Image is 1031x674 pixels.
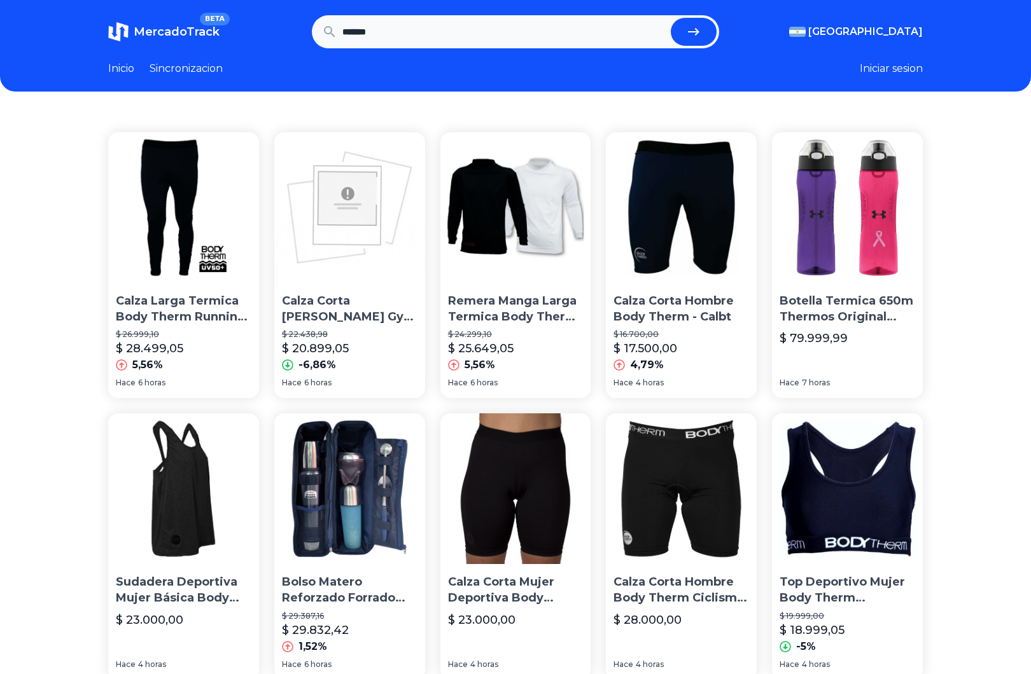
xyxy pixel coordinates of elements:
[116,340,183,357] p: $ 28.499,05
[448,574,584,606] p: Calza Corta Mujer Deportiva Body Therm
[448,293,584,325] p: Remera Manga Larga Termica Body Therm Niños Nena Nene
[614,340,677,357] p: $ 17.500,00
[636,378,664,388] span: 4 horas
[614,378,633,388] span: Hace
[448,329,584,340] p: $ 24.299,10
[614,611,682,629] p: $ 28.000,00
[108,132,259,398] a: Calza Larga Termica Body Therm Running Futbol Hombre MujerCalza Larga Termica Body Therm Running ...
[304,659,332,670] span: 6 horas
[134,25,220,39] span: MercadoTrack
[614,329,749,340] p: $ 16.700,00
[304,378,332,388] span: 6 horas
[465,357,495,373] p: 5,56%
[614,574,749,606] p: Calza Corta Hombre Body Therm Ciclismo Faja Elastica
[808,24,923,39] span: [GEOGRAPHIC_DATA]
[614,293,749,325] p: Calza Corta Hombre Body Therm - Calbt
[780,611,915,621] p: $ 19.999,00
[274,413,425,564] img: Bolso Matero Reforzado Forrado Apto Stanley Thermos
[448,611,515,629] p: $ 23.000,00
[780,621,845,639] p: $ 18.999,05
[802,378,830,388] span: 7 horas
[116,659,136,670] span: Hace
[116,293,251,325] p: Calza Larga Termica Body Therm Running Futbol Hombre Mujer
[282,574,417,606] p: Bolso Matero Reforzado Forrado Apto [PERSON_NAME] Thermos
[636,659,664,670] span: 4 horas
[789,24,923,39] button: [GEOGRAPHIC_DATA]
[282,621,349,639] p: $ 29.832,42
[789,27,806,37] img: Argentina
[606,413,757,564] img: Calza Corta Hombre Body Therm Ciclismo Faja Elastica
[108,132,259,283] img: Calza Larga Termica Body Therm Running Futbol Hombre Mujer
[802,659,830,670] span: 4 horas
[780,659,799,670] span: Hace
[440,132,591,283] img: Remera Manga Larga Termica Body Therm Niños Nena Nene
[282,340,349,357] p: $ 20.899,05
[274,132,425,283] img: Calza Corta De Voley Gym Crossfit Mujer Body Therm Short
[448,378,468,388] span: Hace
[470,378,498,388] span: 6 horas
[132,357,163,373] p: 5,56%
[448,659,468,670] span: Hace
[298,639,327,654] p: 1,52%
[200,13,230,25] span: BETA
[780,293,915,325] p: Botella Termica 650m Thermos Original Deportivo Under Armour
[282,329,417,340] p: $ 22.438,98
[282,293,417,325] p: Calza Corta [PERSON_NAME] Gym Crossfit Mujer Body Therm Short
[606,132,757,283] img: Calza Corta Hombre Body Therm - Calbt
[282,611,417,621] p: $ 29.387,16
[780,329,848,347] p: $ 79.999,99
[440,132,591,398] a: Remera Manga Larga Termica Body Therm Niños Nena NeneRemera Manga Larga Termica Body Therm Niños ...
[274,132,425,398] a: Calza Corta De Voley Gym Crossfit Mujer Body Therm Short Calza Corta [PERSON_NAME] Gym Crossfit M...
[116,378,136,388] span: Hace
[282,659,302,670] span: Hace
[614,659,633,670] span: Hace
[282,378,302,388] span: Hace
[116,574,251,606] p: Sudadera Deportiva Mujer Básica Body Therm Dry
[116,329,251,340] p: $ 26.999,10
[108,61,134,76] a: Inicio
[606,132,757,398] a: Calza Corta Hombre Body Therm - CalbtCalza Corta Hombre Body Therm - Calbt$ 16.700,00$ 17.500,004...
[108,22,220,42] a: MercadoTrackBETA
[138,378,165,388] span: 6 horas
[138,659,166,670] span: 4 horas
[108,22,129,42] img: MercadoTrack
[796,639,816,654] p: -5%
[150,61,223,76] a: Sincronizacion
[780,378,799,388] span: Hace
[448,340,514,357] p: $ 25.649,05
[116,611,183,629] p: $ 23.000,00
[108,413,259,564] img: Sudadera Deportiva Mujer Básica Body Therm Dry
[298,357,336,373] p: -6,86%
[780,574,915,606] p: Top Deportivo Mujer Body Therm Entrenamiento Gym Fitness
[772,132,923,398] a: Botella Termica 650m Thermos Original Deportivo Under ArmourBotella Termica 650m Thermos Original...
[630,357,664,373] p: 4,79%
[860,61,923,76] button: Iniciar sesion
[772,132,923,283] img: Botella Termica 650m Thermos Original Deportivo Under Armour
[470,659,498,670] span: 4 horas
[440,413,591,564] img: Calza Corta Mujer Deportiva Body Therm
[772,413,923,564] img: Top Deportivo Mujer Body Therm Entrenamiento Gym Fitness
